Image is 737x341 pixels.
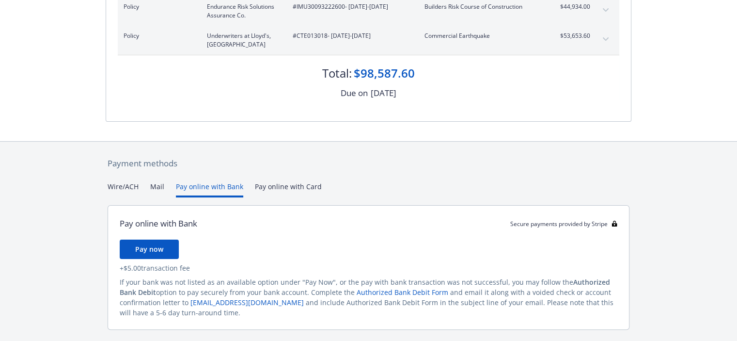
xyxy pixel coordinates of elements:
[322,65,352,81] div: Total:
[108,181,139,197] button: Wire/ACH
[120,263,617,273] div: + $5.00 transaction fee
[124,32,191,40] span: Policy
[176,181,243,197] button: Pay online with Bank
[371,87,396,99] div: [DATE]
[207,32,277,49] span: Underwriters at Lloyd's, [GEOGRAPHIC_DATA]
[424,32,538,40] span: Commercial Earthquake
[118,26,619,55] div: PolicyUnderwriters at Lloyd's, [GEOGRAPHIC_DATA]#CTE013018- [DATE]-[DATE]Commercial Earthquake$53...
[554,2,590,11] span: $44,934.00
[357,288,448,297] a: Authorized Bank Debit Form
[424,2,538,11] span: Builders Risk Course of Construction
[354,65,415,81] div: $98,587.60
[207,2,277,20] span: Endurance Risk Solutions Assurance Co.
[341,87,368,99] div: Due on
[108,157,629,170] div: Payment methods
[190,298,304,307] a: [EMAIL_ADDRESS][DOMAIN_NAME]
[554,32,590,40] span: $53,653.60
[135,244,163,254] span: Pay now
[124,2,191,11] span: Policy
[293,2,409,11] span: #IMU30093222600 - [DATE]-[DATE]
[293,32,409,40] span: #CTE013018 - [DATE]-[DATE]
[120,277,617,318] div: If your bank was not listed as an available option under "Pay Now", or the pay with bank transact...
[598,32,613,47] button: expand content
[598,2,613,18] button: expand content
[120,240,179,259] button: Pay now
[510,220,617,228] div: Secure payments provided by Stripe
[255,181,322,197] button: Pay online with Card
[120,217,197,230] div: Pay online with Bank
[120,277,610,297] span: Authorized Bank Debit
[150,181,164,197] button: Mail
